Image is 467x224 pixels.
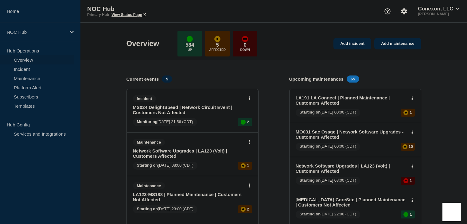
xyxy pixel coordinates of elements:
[126,39,159,48] h1: Overview
[381,5,394,18] button: Support
[247,163,249,168] p: 1
[374,38,421,49] a: Add maintenance
[133,95,156,102] span: Incident
[126,76,159,82] h4: Current events
[214,36,220,42] div: affected
[87,6,210,13] p: NOC Hub
[300,212,321,216] span: Starting on
[209,48,226,52] p: Affected
[333,38,371,49] a: Add incident
[410,110,412,115] p: 1
[300,178,321,183] span: Starting on
[133,182,165,189] span: Maintenance
[133,205,198,213] span: [DATE] 23:00 (CDT)
[133,105,244,115] a: MS024 DelightSpeed | Network Circuit Event | Customers Not Affected
[87,13,109,17] p: Primary Hub
[442,203,461,221] iframe: Help Scout Beacon - Open
[398,5,411,18] button: Account settings
[296,95,407,106] a: LA191 LA Connect | Planned Maintenance | Customers Affected
[296,109,360,117] span: [DATE] 00:00 (CDT)
[242,36,248,42] div: down
[216,42,219,48] p: 5
[241,163,246,168] div: affected
[241,207,246,212] div: affected
[247,207,249,211] p: 2
[403,144,407,149] div: affected
[296,129,407,140] a: MO031 Sac Osage | Network Software Upgrades - Customers Affected
[296,210,360,218] span: [DATE] 22:00 (CDT)
[111,13,146,17] a: View Status Page
[7,29,66,35] p: NOC Hub
[187,36,193,42] div: up
[133,139,165,146] span: Maintenance
[296,177,360,185] span: [DATE] 08:00 (CDT)
[133,148,244,159] a: Network Software Upgrades | LA123 (Volt) | Customers Affected
[162,75,172,83] span: 5
[403,212,408,217] div: up
[247,120,249,124] p: 2
[410,178,412,183] p: 1
[133,162,198,170] span: [DATE] 08:00 (CDT)
[244,42,247,48] p: 0
[300,144,321,149] span: Starting on
[417,6,460,12] button: Conexon, LLC
[133,192,244,202] a: LA123-MS188 | Planned Maintenance | Customers Not Affected
[137,163,158,168] span: Starting on
[137,207,158,211] span: Starting on
[296,163,407,174] a: Network Software Upgrades | LA123 (Volt) | Customers Affected
[188,48,192,52] p: Up
[417,12,460,16] p: [PERSON_NAME]
[289,76,344,82] h4: Upcoming maintenances
[133,118,197,126] span: [DATE] 21:56 (CDT)
[241,120,246,125] div: up
[410,212,412,217] p: 1
[296,143,360,151] span: [DATE] 00:00 (CDT)
[240,48,250,52] p: Down
[403,110,408,115] div: affected
[409,144,413,149] p: 10
[347,75,359,83] span: 65
[296,197,407,207] a: [MEDICAL_DATA] CoreSite | Planned Maintenance | Customers Not Affected
[300,110,321,114] span: Starting on
[403,178,408,183] div: down
[137,119,158,124] span: Monitoring
[185,42,194,48] p: 584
